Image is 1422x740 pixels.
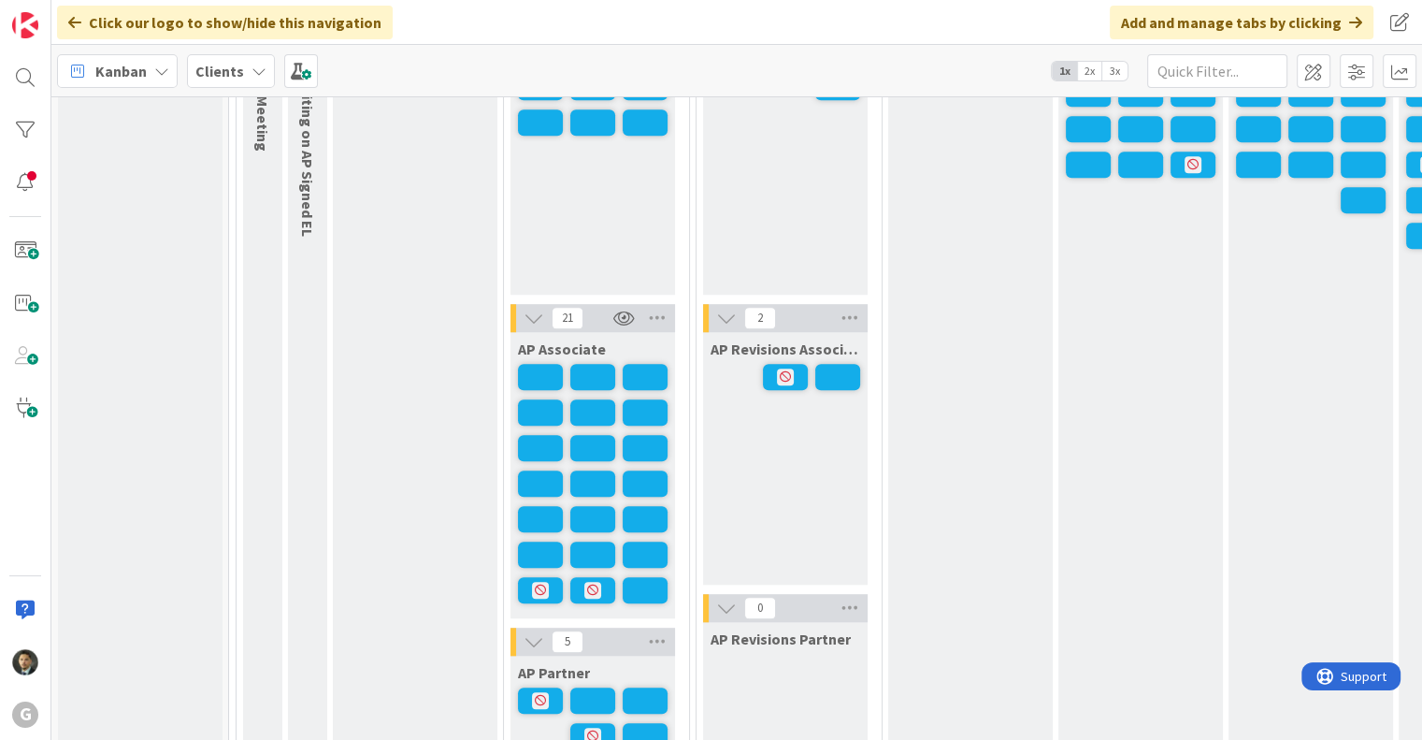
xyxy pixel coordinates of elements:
[518,663,590,682] span: AP Partner
[57,6,393,39] div: Click our logo to show/hide this navigation
[12,702,38,728] div: G
[552,631,583,653] span: 5
[711,630,851,648] span: AP Revisions Partner
[1147,54,1287,88] input: Quick Filter...
[12,12,38,38] img: Visit kanbanzone.com
[298,75,317,237] span: Waiting on AP Signed EL
[1077,62,1102,80] span: 2x
[711,340,860,358] span: AP Revisions Associate
[12,649,38,675] img: CG
[253,75,272,152] span: AP Meeting
[744,597,776,619] span: 0
[195,62,244,80] b: Clients
[1052,62,1077,80] span: 1x
[39,3,85,25] span: Support
[95,60,147,82] span: Kanban
[552,307,583,329] span: 21
[1110,6,1373,39] div: Add and manage tabs by clicking
[744,307,776,329] span: 2
[518,340,606,358] span: AP Associate
[1102,62,1128,80] span: 3x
